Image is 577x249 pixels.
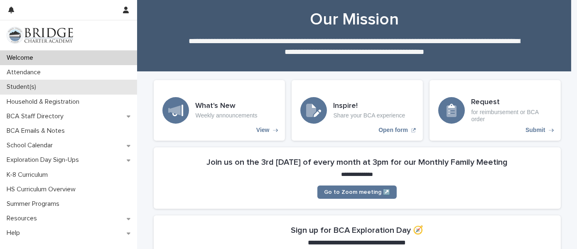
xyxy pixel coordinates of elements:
p: Open form [378,127,408,134]
h1: Our Mission [151,10,558,29]
p: HS Curriculum Overview [3,186,82,193]
a: View [154,80,285,141]
p: School Calendar [3,142,59,149]
a: Open form [292,80,423,141]
p: Help [3,229,27,237]
h2: Join us on the 3rd [DATE] of every month at 3pm for our Monthly Family Meeting [206,157,508,167]
p: Exploration Day Sign-Ups [3,156,86,164]
p: Resources [3,215,44,222]
p: BCA Staff Directory [3,112,70,120]
p: Student(s) [3,83,43,91]
p: Summer Programs [3,200,66,208]
p: Household & Registration [3,98,86,106]
h3: Inspire! [334,102,405,111]
h2: Sign up for BCA Exploration Day 🧭 [291,225,423,235]
a: Submit [430,80,561,141]
p: Attendance [3,68,47,76]
p: K-8 Curriculum [3,171,54,179]
p: View [256,127,270,134]
span: Go to Zoom meeting ↗️ [324,189,390,195]
h3: What's New [196,102,258,111]
p: Share your BCA experience [334,112,405,119]
p: Submit [525,127,545,134]
p: Welcome [3,54,40,62]
h3: Request [471,98,552,107]
img: V1C1m3IdTEidaUdm9Hs0 [7,27,73,44]
p: BCA Emails & Notes [3,127,71,135]
p: Weekly announcements [196,112,258,119]
a: Go to Zoom meeting ↗️ [317,186,397,199]
p: for reimbursement or BCA order [471,109,552,123]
